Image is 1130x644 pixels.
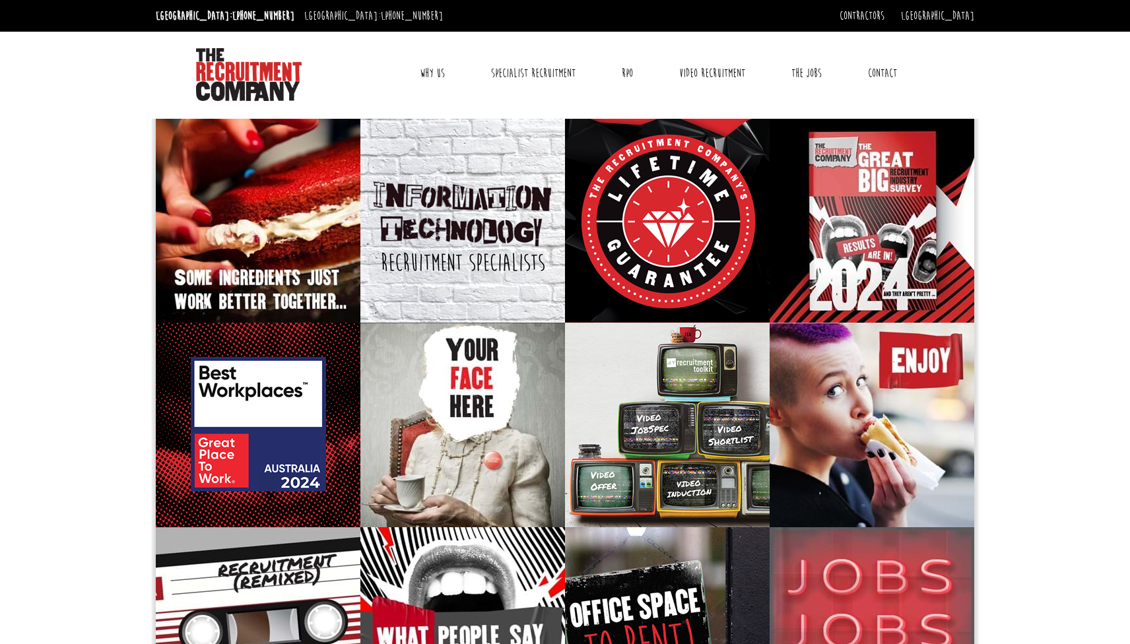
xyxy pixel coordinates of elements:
img: The Recruitment Company [196,48,302,101]
a: [PHONE_NUMBER] [381,9,443,23]
a: The Jobs [781,57,832,90]
a: Why Us [410,57,455,90]
a: Specialist Recruitment [481,57,585,90]
a: Video Recruitment [669,57,755,90]
a: Contact [858,57,907,90]
a: Contractors [840,9,884,23]
a: [GEOGRAPHIC_DATA] [901,9,974,23]
a: RPO [612,57,643,90]
li: [GEOGRAPHIC_DATA]: [152,5,298,26]
li: [GEOGRAPHIC_DATA]: [301,5,446,26]
a: [PHONE_NUMBER] [232,9,294,23]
